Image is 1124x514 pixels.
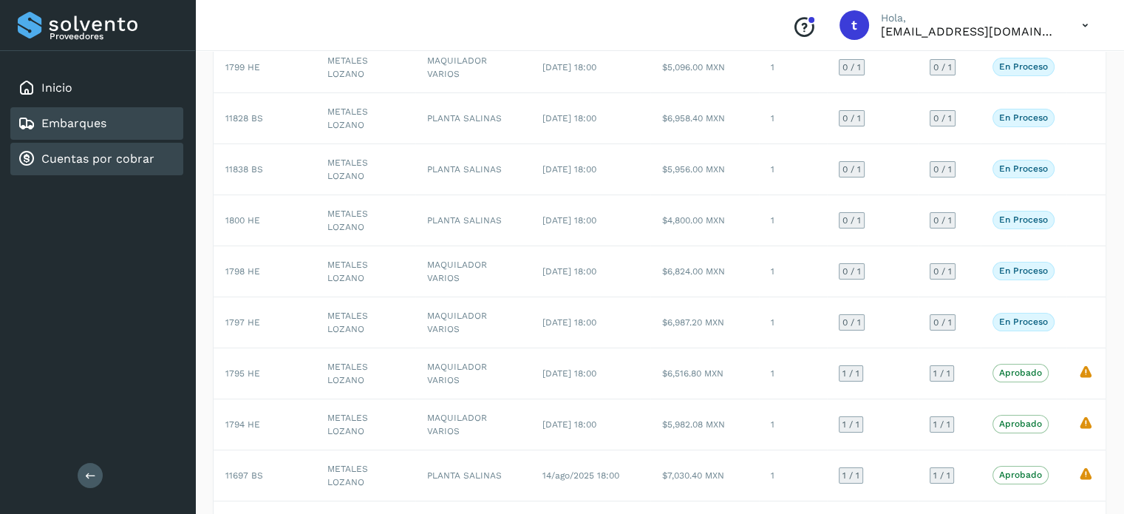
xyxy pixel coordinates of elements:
[759,195,827,246] td: 1
[933,114,952,123] span: 0 / 1
[933,369,950,378] span: 1 / 1
[842,420,859,429] span: 1 / 1
[415,42,531,93] td: MAQUILADOR VARIOS
[225,266,260,277] span: 1798 HE
[225,368,260,379] span: 1795 HE
[933,63,952,72] span: 0 / 1
[842,369,859,378] span: 1 / 1
[933,318,952,327] span: 0 / 1
[842,267,861,276] span: 0 / 1
[650,348,759,399] td: $6,516.80 MXN
[933,471,950,480] span: 1 / 1
[650,144,759,195] td: $5,956.00 MXN
[759,144,827,195] td: 1
[999,317,1048,327] p: En proceso
[881,12,1058,24] p: Hola,
[41,116,106,130] a: Embarques
[842,165,861,174] span: 0 / 1
[842,63,861,72] span: 0 / 1
[316,93,415,144] td: METALES LOZANO
[316,348,415,399] td: METALES LOZANO
[415,144,531,195] td: PLANTA SALINAS
[842,216,861,225] span: 0 / 1
[225,113,263,124] span: 11828 BS
[225,419,260,430] span: 1794 HE
[999,419,1042,429] p: Aprobado
[316,399,415,450] td: METALES LOZANO
[933,216,952,225] span: 0 / 1
[842,318,861,327] span: 0 / 1
[650,246,759,297] td: $6,824.00 MXN
[225,62,260,72] span: 1799 HE
[999,368,1042,378] p: Aprobado
[316,246,415,297] td: METALES LOZANO
[933,420,950,429] span: 1 / 1
[650,195,759,246] td: $4,800.00 MXN
[650,450,759,501] td: $7,030.40 MXN
[933,165,952,174] span: 0 / 1
[759,42,827,93] td: 1
[759,93,827,144] td: 1
[415,297,531,348] td: MAQUILADOR VARIOS
[542,113,596,124] span: [DATE] 18:00
[415,450,531,501] td: PLANTA SALINAS
[999,266,1048,276] p: En proceso
[415,93,531,144] td: PLANTA SALINAS
[225,317,260,328] span: 1797 HE
[316,297,415,348] td: METALES LOZANO
[759,246,827,297] td: 1
[999,163,1048,174] p: En proceso
[650,93,759,144] td: $6,958.40 MXN
[881,24,1058,38] p: transportesymaquinariaagm@gmail.com
[759,297,827,348] td: 1
[225,470,263,481] span: 11697 BS
[999,112,1048,123] p: En proceso
[225,215,260,226] span: 1800 HE
[999,214,1048,225] p: En proceso
[842,114,861,123] span: 0 / 1
[225,164,263,175] span: 11838 BS
[542,419,596,430] span: [DATE] 18:00
[759,450,827,501] td: 1
[650,297,759,348] td: $6,987.20 MXN
[842,471,859,480] span: 1 / 1
[999,470,1042,480] p: Aprobado
[41,81,72,95] a: Inicio
[316,195,415,246] td: METALES LOZANO
[50,31,177,41] p: Proveedores
[650,42,759,93] td: $5,096.00 MXN
[10,107,183,140] div: Embarques
[542,62,596,72] span: [DATE] 18:00
[542,368,596,379] span: [DATE] 18:00
[759,348,827,399] td: 1
[10,143,183,175] div: Cuentas por cobrar
[10,72,183,104] div: Inicio
[41,152,154,166] a: Cuentas por cobrar
[542,215,596,226] span: [DATE] 18:00
[415,348,531,399] td: MAQUILADOR VARIOS
[933,267,952,276] span: 0 / 1
[759,399,827,450] td: 1
[316,450,415,501] td: METALES LOZANO
[316,144,415,195] td: METALES LOZANO
[999,61,1048,72] p: En proceso
[415,399,531,450] td: MAQUILADOR VARIOS
[542,470,619,481] span: 14/ago/2025 18:00
[542,164,596,175] span: [DATE] 18:00
[542,266,596,277] span: [DATE] 18:00
[650,399,759,450] td: $5,982.08 MXN
[415,195,531,246] td: PLANTA SALINAS
[542,317,596,328] span: [DATE] 18:00
[316,42,415,93] td: METALES LOZANO
[415,246,531,297] td: MAQUILADOR VARIOS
